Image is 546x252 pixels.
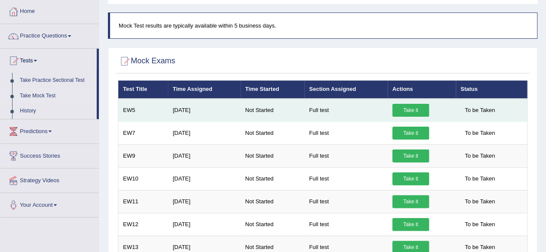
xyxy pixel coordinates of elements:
[304,167,388,190] td: Full test
[461,172,499,185] span: To be Taken
[392,195,429,208] a: Take it
[0,193,99,215] a: Your Account
[0,49,97,70] a: Tests
[16,88,97,104] a: Take Mock Test
[304,190,388,213] td: Full test
[168,190,240,213] td: [DATE]
[168,99,240,122] td: [DATE]
[16,103,97,119] a: History
[240,190,304,213] td: Not Started
[118,81,168,99] th: Test Title
[304,144,388,167] td: Full test
[0,168,99,190] a: Strategy Videos
[392,127,429,140] a: Take it
[388,81,456,99] th: Actions
[240,213,304,236] td: Not Started
[240,99,304,122] td: Not Started
[304,121,388,144] td: Full test
[168,167,240,190] td: [DATE]
[304,213,388,236] td: Full test
[240,81,304,99] th: Time Started
[118,190,168,213] td: EW11
[456,81,527,99] th: Status
[240,167,304,190] td: Not Started
[304,99,388,122] td: Full test
[392,104,429,117] a: Take it
[240,121,304,144] td: Not Started
[0,144,99,165] a: Success Stories
[461,195,499,208] span: To be Taken
[168,121,240,144] td: [DATE]
[240,144,304,167] td: Not Started
[461,218,499,231] span: To be Taken
[16,73,97,88] a: Take Practice Sectional Test
[392,218,429,231] a: Take it
[118,55,175,68] h2: Mock Exams
[392,149,429,162] a: Take it
[304,81,388,99] th: Section Assigned
[119,22,528,30] p: Mock Test results are typically available within 5 business days.
[461,104,499,117] span: To be Taken
[118,99,168,122] td: EW5
[461,149,499,162] span: To be Taken
[392,172,429,185] a: Take it
[118,213,168,236] td: EW12
[168,81,240,99] th: Time Assigned
[461,127,499,140] span: To be Taken
[168,144,240,167] td: [DATE]
[0,119,99,141] a: Predictions
[118,121,168,144] td: EW7
[0,24,99,46] a: Practice Questions
[168,213,240,236] td: [DATE]
[118,167,168,190] td: EW10
[118,144,168,167] td: EW9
